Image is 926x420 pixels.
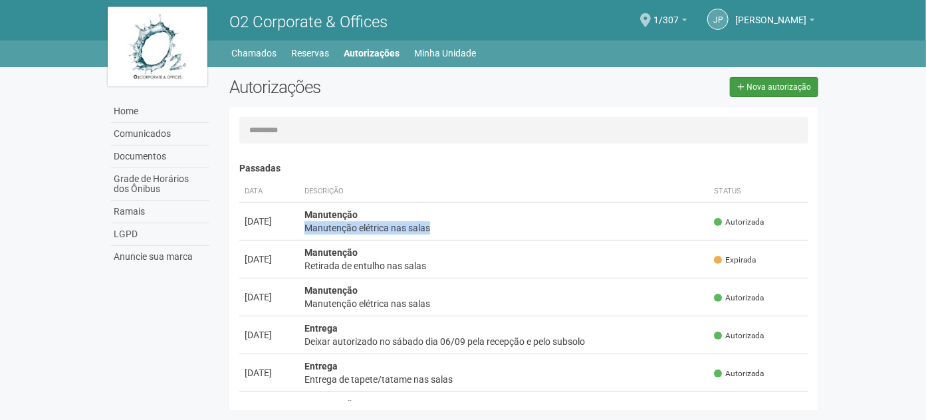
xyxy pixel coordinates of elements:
div: Entrega de tapete/tatame nas salas [304,373,704,386]
div: [DATE] [245,328,294,342]
span: Autorizada [714,292,764,304]
span: O2 Corporate & Offices [229,13,388,31]
span: Autorizada [714,217,764,228]
a: [PERSON_NAME] [735,17,815,27]
h2: Autorizações [229,77,514,97]
a: JP [707,9,729,30]
div: Retirada de entulho nas salas [304,259,704,272]
strong: Entrega [304,323,338,334]
a: Comunicados [111,123,209,146]
span: Nova autorização [747,82,811,92]
div: [DATE] [245,215,294,228]
th: Status [709,181,808,203]
div: Deixar autorizado no sábado dia 06/09 pela recepção e pelo subsolo [304,335,704,348]
div: [DATE] [245,253,294,266]
th: Descrição [299,181,709,203]
div: [DATE] [245,366,294,379]
span: João Pedro do Nascimento [735,2,806,25]
a: Ramais [111,201,209,223]
strong: Entrega [304,361,338,371]
a: Minha Unidade [415,44,477,62]
a: Chamados [232,44,277,62]
strong: Manutenção [304,285,358,296]
a: Nova autorização [730,77,818,97]
th: Data [239,181,299,203]
a: Reservas [292,44,330,62]
a: Grade de Horários dos Ônibus [111,168,209,201]
img: logo.jpg [108,7,207,86]
div: Manutenção elétrica nas salas [304,221,704,235]
span: Expirada [714,255,756,266]
div: Manutenção elétrica nas salas [304,297,704,310]
a: Autorizações [344,44,400,62]
strong: Manutenção [304,209,358,220]
span: Autorizada [714,368,764,379]
strong: Manutenção [304,399,358,409]
a: Documentos [111,146,209,168]
a: Home [111,100,209,123]
a: 1/307 [653,17,687,27]
h4: Passadas [239,163,809,173]
a: LGPD [111,223,209,246]
a: Anuncie sua marca [111,246,209,268]
span: 1/307 [653,2,679,25]
div: [DATE] [245,290,294,304]
strong: Manutenção [304,247,358,258]
span: Autorizada [714,330,764,342]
